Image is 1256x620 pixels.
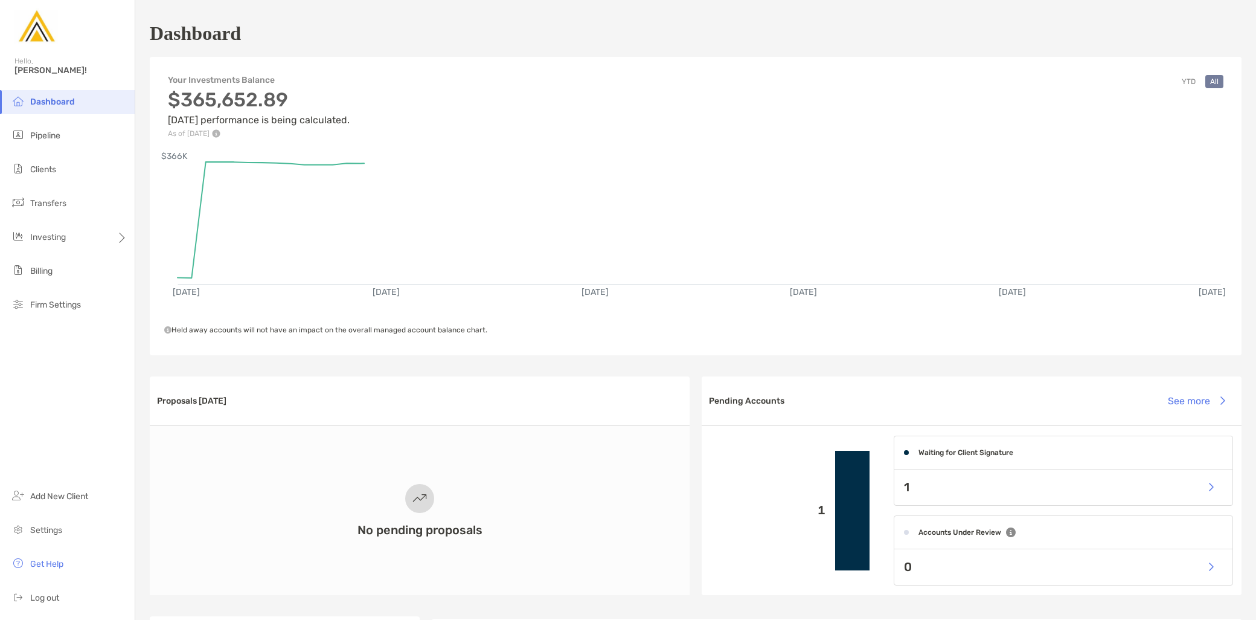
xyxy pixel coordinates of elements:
p: 0 [904,560,912,575]
span: Add New Client [30,491,88,502]
h3: Pending Accounts [709,396,784,406]
img: settings icon [11,522,25,537]
text: [DATE] [173,287,200,297]
img: logout icon [11,590,25,604]
span: Dashboard [30,97,75,107]
button: See more [1158,387,1234,414]
h4: Your Investments Balance [168,75,350,85]
span: Investing [30,232,66,242]
text: [DATE] [999,287,1026,297]
text: $366K [161,151,188,161]
text: [DATE] [582,287,609,297]
button: YTD [1177,75,1200,88]
span: Pipeline [30,131,60,141]
img: billing icon [11,263,25,277]
span: Settings [30,525,62,535]
img: firm-settings icon [11,297,25,311]
text: [DATE] [1199,287,1226,297]
img: transfers icon [11,195,25,210]
p: 1 [904,480,909,495]
img: get-help icon [11,556,25,570]
h4: Waiting for Client Signature [918,448,1013,457]
h4: Accounts Under Review [918,528,1001,537]
img: investing icon [11,229,25,244]
span: [PERSON_NAME]! [14,65,127,76]
img: dashboard icon [11,94,25,108]
p: 1 [711,503,825,518]
span: Clients [30,164,56,175]
span: Billing [30,266,53,276]
img: Zoe Logo [14,5,58,48]
span: Held away accounts will not have an impact on the overall managed account balance chart. [164,326,487,334]
h3: $365,652.89 [168,88,350,111]
button: All [1205,75,1223,88]
h3: No pending proposals [357,523,482,537]
h3: Proposals [DATE] [157,396,226,406]
span: Firm Settings [30,300,81,310]
p: As of [DATE] [168,129,350,138]
img: clients icon [11,161,25,176]
span: Log out [30,593,59,603]
h1: Dashboard [150,22,241,45]
div: [DATE] performance is being calculated. [168,88,350,138]
text: [DATE] [790,287,817,297]
span: Transfers [30,198,66,208]
img: add_new_client icon [11,488,25,503]
img: pipeline icon [11,128,25,142]
text: [DATE] [373,287,400,297]
img: Performance Info [212,129,220,138]
span: Get Help [30,559,63,569]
